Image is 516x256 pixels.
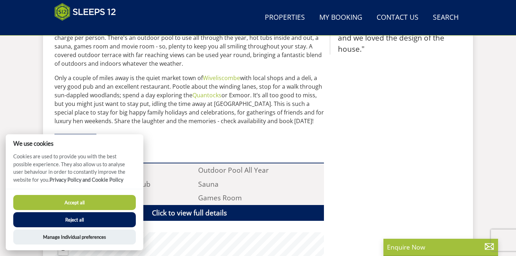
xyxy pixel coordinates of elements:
a: Properties [262,10,308,26]
button: Manage Individual preferences [13,229,136,245]
p: Only a couple of miles away is the quiet market town of with local shops and a deli, a very good ... [54,74,324,125]
button: Zoom out [58,246,68,255]
p: Cookies are used to provide you with the best possible experience. They also allow us to analyse ... [6,153,143,189]
h2: We use cookies [6,140,143,147]
a: Privacy Policy and Cookie Policy [49,177,123,183]
p: Enquire Now [387,242,494,252]
iframe: Customer reviews powered by Trustpilot [51,25,126,31]
li: Sauna [195,177,324,191]
a: Click to view full details [54,205,324,221]
a: My Booking [316,10,365,26]
a: Quantocks [192,91,221,99]
a: Contact Us [374,10,421,26]
a: Search [430,10,462,26]
li: Games Room [195,191,324,205]
img: Sleeps 12 [54,3,116,21]
button: Accept all [13,195,136,210]
li: Outdoor Pool All Year [195,163,324,177]
button: Reject all [13,212,136,227]
a: Wiveliscombe [203,74,240,82]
